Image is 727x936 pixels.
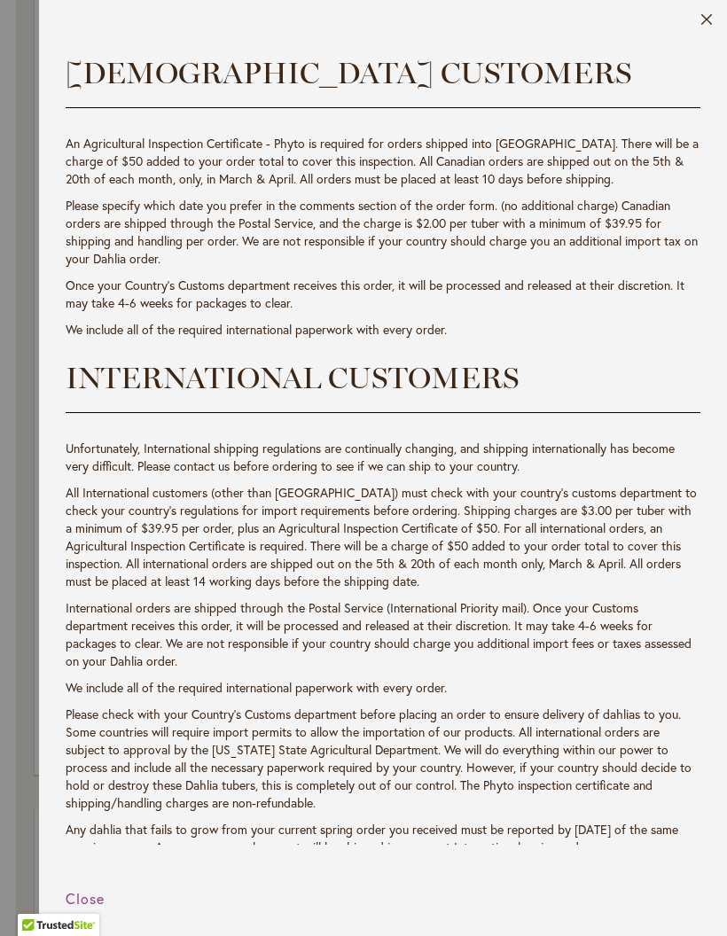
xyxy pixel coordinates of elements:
button: Close [66,889,105,909]
p: We include all of the required international paperwork with every order. [66,321,700,339]
span: Close [66,889,105,908]
p: Please specify which date you prefer in the comments section of the order form. (no additional ch... [66,197,700,268]
h2: INTERNATIONAL CUSTOMERS [66,361,700,394]
h2: [DEMOGRAPHIC_DATA] CUSTOMERS [66,56,700,90]
iframe: Launch Accessibility Center [13,873,63,923]
p: Once your Country's Customs department receives this order, it will be processed and released at ... [66,277,700,312]
p: All International customers (other than [GEOGRAPHIC_DATA]) must check with your country's customs... [66,484,700,590]
p: Please check with your Country's Customs department before placing an order to ensure delivery of... [66,706,700,812]
p: Unfortunately, International shipping regulations are continually changing, and shipping internat... [66,440,700,475]
p: International orders are shipped through the Postal Service (International Priority mail). Once y... [66,599,700,670]
p: An Agricultural Inspection Certificate - Phyto is required for orders shipped into [GEOGRAPHIC_DA... [66,135,700,188]
p: We include all of the required international paperwork with every order. [66,679,700,697]
p: Any dahlia that fails to grow from your current spring order you received must be reported by [DA... [66,821,700,856]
